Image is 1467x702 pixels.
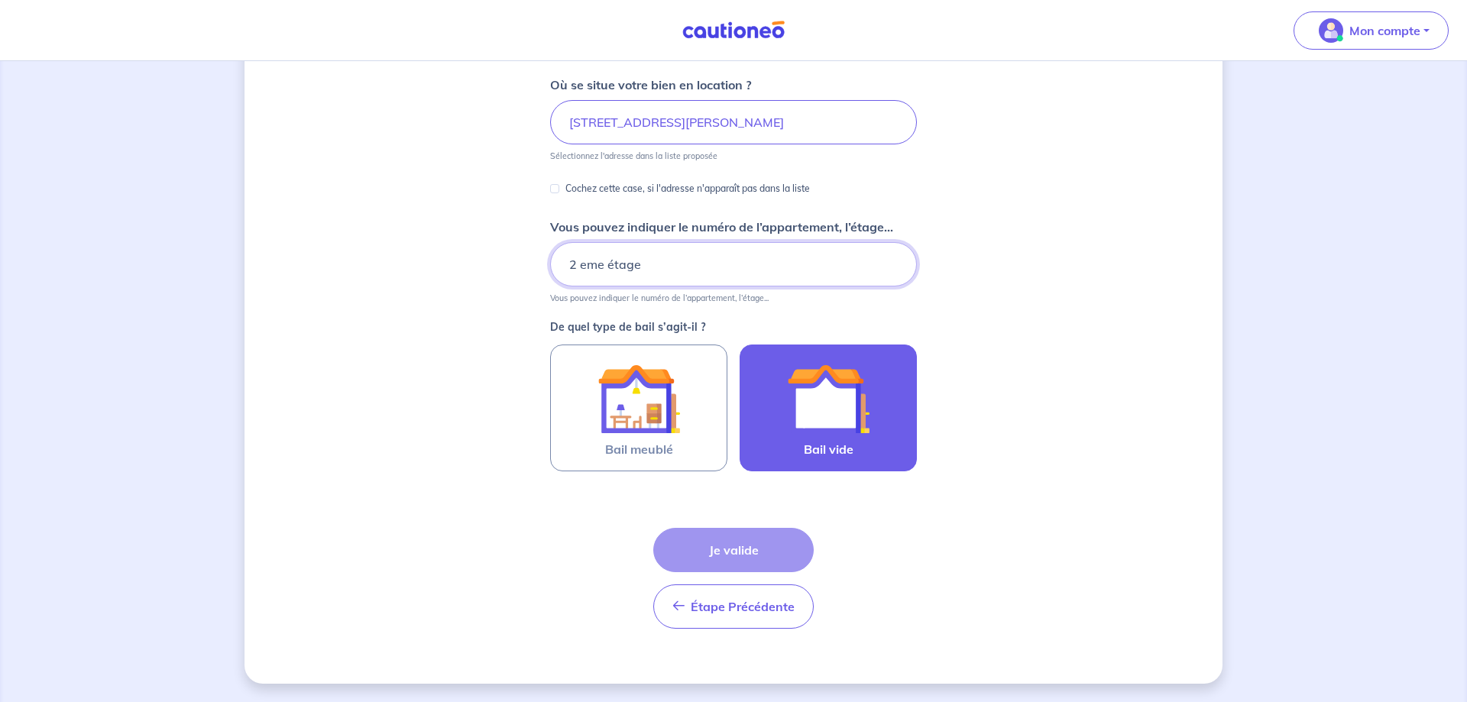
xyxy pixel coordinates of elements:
img: illu_empty_lease.svg [787,357,870,440]
img: Cautioneo [676,21,791,40]
button: illu_account_valid_menu.svgMon compte [1294,11,1449,50]
p: Mon compte [1349,21,1420,40]
button: Étape Précédente [653,584,814,629]
p: De quel type de bail s’agit-il ? [550,322,917,332]
p: Vous pouvez indiquer le numéro de l’appartement, l’étage... [550,293,769,303]
input: Appartement 2 [550,242,917,286]
p: Où se situe votre bien en location ? [550,76,751,94]
p: Cochez cette case, si l'adresse n'apparaît pas dans la liste [565,180,810,198]
span: Bail meublé [605,440,673,458]
span: Bail vide [804,440,853,458]
img: illu_account_valid_menu.svg [1319,18,1343,43]
p: Sélectionnez l'adresse dans la liste proposée [550,150,717,161]
span: Étape Précédente [691,599,795,614]
img: illu_furnished_lease.svg [597,357,680,440]
input: 2 rue de paris, 59000 lille [550,100,917,144]
p: Vous pouvez indiquer le numéro de l’appartement, l’étage... [550,218,893,236]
